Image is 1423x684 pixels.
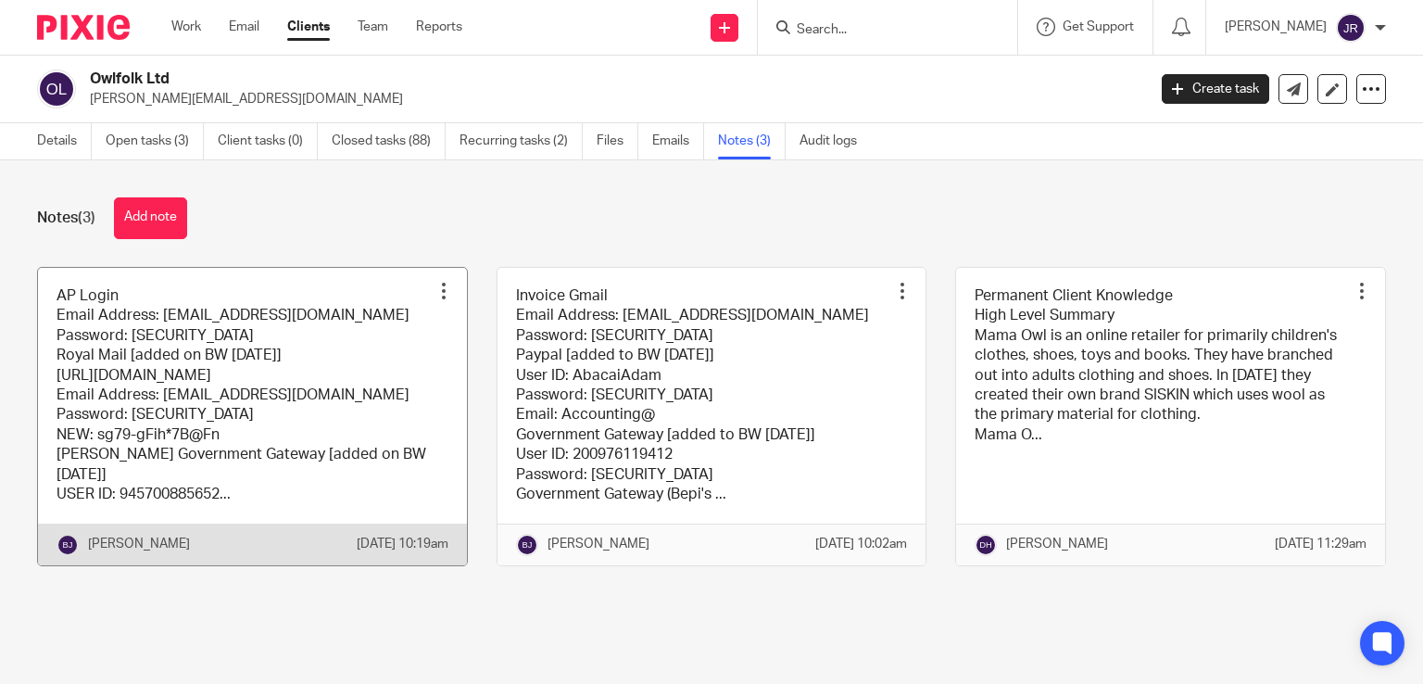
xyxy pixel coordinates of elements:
[37,15,130,40] img: Pixie
[795,22,962,39] input: Search
[57,534,79,556] img: svg%3E
[218,123,318,159] a: Client tasks (0)
[975,534,997,556] img: svg%3E
[37,123,92,159] a: Details
[90,90,1134,108] p: [PERSON_NAME][EMAIL_ADDRESS][DOMAIN_NAME]
[171,18,201,36] a: Work
[78,210,95,225] span: (3)
[718,123,786,159] a: Notes (3)
[1336,13,1366,43] img: svg%3E
[37,70,76,108] img: svg%3E
[37,209,95,228] h1: Notes
[1275,535,1366,553] p: [DATE] 11:29am
[548,535,649,553] p: [PERSON_NAME]
[800,123,871,159] a: Audit logs
[460,123,583,159] a: Recurring tasks (2)
[416,18,462,36] a: Reports
[114,197,187,239] button: Add note
[90,70,926,89] h2: Owlfolk Ltd
[332,123,446,159] a: Closed tasks (88)
[1006,535,1108,553] p: [PERSON_NAME]
[358,18,388,36] a: Team
[1162,74,1269,104] a: Create task
[287,18,330,36] a: Clients
[106,123,204,159] a: Open tasks (3)
[88,535,190,553] p: [PERSON_NAME]
[1063,20,1134,33] span: Get Support
[516,534,538,556] img: svg%3E
[1225,18,1327,36] p: [PERSON_NAME]
[229,18,259,36] a: Email
[652,123,704,159] a: Emails
[597,123,638,159] a: Files
[815,535,907,553] p: [DATE] 10:02am
[357,535,448,553] p: [DATE] 10:19am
